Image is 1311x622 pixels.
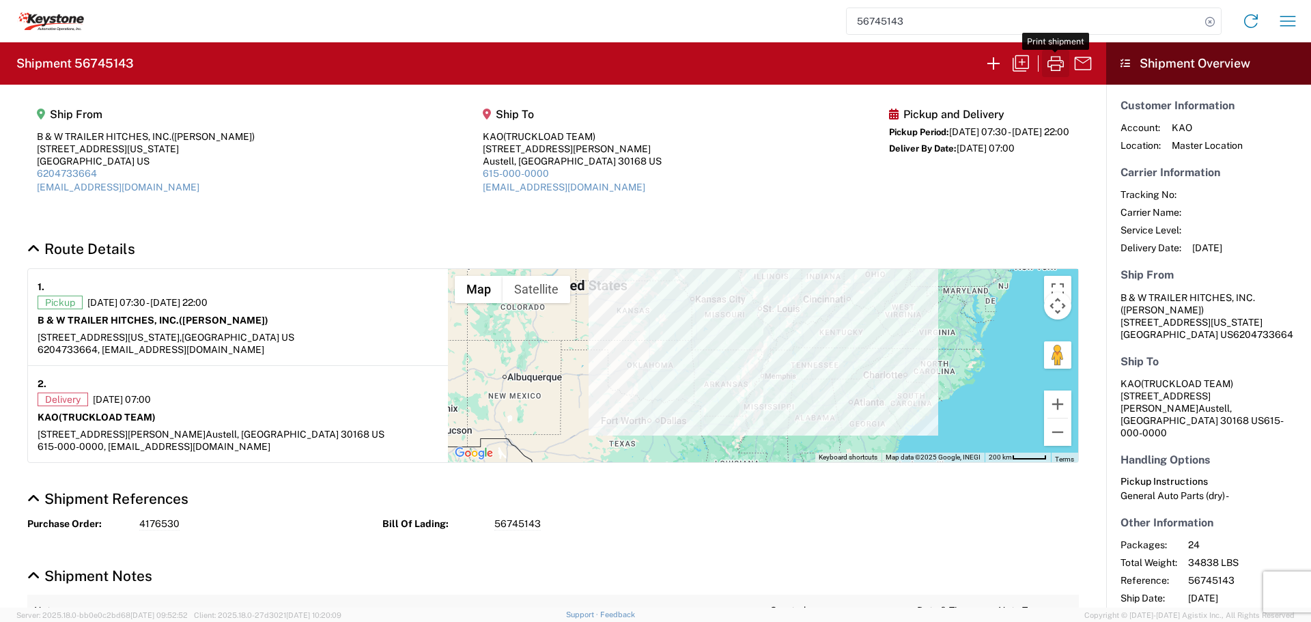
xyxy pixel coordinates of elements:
h5: Ship From [1120,268,1297,281]
span: Location: [1120,139,1161,152]
h5: Ship From [37,108,255,121]
a: [EMAIL_ADDRESS][DOMAIN_NAME] [483,182,645,193]
span: [DATE] [1188,592,1305,604]
div: KAO [483,130,662,143]
span: ([PERSON_NAME]) [171,131,255,142]
span: (TRUCKLOAD TEAM) [503,131,595,142]
span: Delivery [38,393,88,406]
strong: Purchase Order: [27,518,130,531]
img: Google [451,444,496,462]
span: Packages: [1120,539,1177,551]
span: ([PERSON_NAME]) [1120,305,1204,315]
h5: Ship To [483,108,662,121]
input: Shipment, tracking or reference number [847,8,1200,34]
div: Austell, [GEOGRAPHIC_DATA] 30168 US [483,155,662,167]
button: Keyboard shortcuts [819,453,877,462]
span: [STREET_ADDRESS][US_STATE], [38,332,182,343]
span: Client: 2025.18.0-27d3021 [194,611,341,619]
strong: Bill Of Lading: [382,518,485,531]
span: [STREET_ADDRESS][PERSON_NAME] [38,429,206,440]
span: ([PERSON_NAME]) [179,315,268,326]
span: Pickup Period: [889,127,949,137]
span: (TRUCKLOAD TEAM) [59,412,156,423]
span: [DATE] 07:00 [957,143,1015,154]
span: Delivery Date: [1120,242,1181,254]
a: Open this area in Google Maps (opens a new window) [451,444,496,462]
button: Show satellite imagery [503,276,570,303]
address: Austell, [GEOGRAPHIC_DATA] 30168 US [1120,378,1297,439]
div: 6204733664, [EMAIL_ADDRESS][DOMAIN_NAME] [38,343,438,356]
strong: 2. [38,376,46,393]
strong: 1. [38,279,44,296]
span: 24 [1188,539,1305,551]
h5: Pickup and Delivery [889,108,1069,121]
span: [GEOGRAPHIC_DATA] US [182,332,294,343]
span: 615-000-0000 [1120,415,1284,438]
span: Reference: [1120,574,1177,586]
span: 6204733664 [1233,329,1293,340]
span: [DATE] 07:30 - [DATE] 22:00 [87,296,208,309]
a: [EMAIL_ADDRESS][DOMAIN_NAME] [37,182,199,193]
h5: Carrier Information [1120,166,1297,179]
span: [DATE] 07:30 - [DATE] 22:00 [949,126,1069,137]
h2: Shipment 56745143 [16,55,134,72]
button: Zoom in [1044,391,1071,418]
h5: Handling Options [1120,453,1297,466]
h5: Ship To [1120,355,1297,368]
span: Carrier Name: [1120,206,1181,218]
a: Support [566,610,600,619]
span: KAO [STREET_ADDRESS][PERSON_NAME] [1120,378,1233,414]
span: [DATE] [1192,242,1222,254]
h6: Pickup Instructions [1120,476,1297,487]
div: [GEOGRAPHIC_DATA] US [37,155,255,167]
span: Austell, [GEOGRAPHIC_DATA] 30168 US [206,429,384,440]
span: Account: [1120,122,1161,134]
button: Show street map [455,276,503,303]
span: KAO [1172,122,1243,134]
span: 34838 LBS [1188,556,1305,569]
a: Hide Details [27,240,135,257]
h5: Other Information [1120,516,1297,529]
span: B & W TRAILER HITCHES, INC. [1120,292,1255,303]
span: (TRUCKLOAD TEAM) [1141,378,1233,389]
span: [DATE] 07:00 [93,393,151,406]
span: Map data ©2025 Google, INEGI [886,453,981,461]
span: [DATE] 09:52:52 [130,611,188,619]
span: 4176530 [139,518,180,531]
div: [STREET_ADDRESS][PERSON_NAME] [483,143,662,155]
span: [STREET_ADDRESS][US_STATE] [1120,317,1263,328]
button: Drag Pegman onto the map to open Street View [1044,341,1071,369]
strong: KAO [38,412,156,423]
button: Map Scale: 200 km per 47 pixels [985,453,1051,462]
a: Terms [1055,455,1074,463]
button: Zoom out [1044,419,1071,446]
a: Hide Details [27,490,188,507]
span: Pickup [38,296,83,309]
span: 56745143 [1188,574,1305,586]
div: B & W TRAILER HITCHES, INC. [37,130,255,143]
div: 615-000-0000, [EMAIL_ADDRESS][DOMAIN_NAME] [38,440,438,453]
span: [DATE] 10:20:09 [286,611,341,619]
div: [STREET_ADDRESS][US_STATE] [37,143,255,155]
span: Total Weight: [1120,556,1177,569]
button: Toggle fullscreen view [1044,276,1071,303]
span: Deliver By Date: [889,143,957,154]
a: Feedback [600,610,635,619]
strong: B & W TRAILER HITCHES, INC. [38,315,268,326]
span: 200 km [989,453,1012,461]
h5: Customer Information [1120,99,1297,112]
span: Server: 2025.18.0-bb0e0c2bd68 [16,611,188,619]
button: Map camera controls [1044,292,1071,320]
span: Service Level: [1120,224,1181,236]
span: Master Location [1172,139,1243,152]
a: 6204733664 [37,168,97,179]
a: Hide Details [27,567,152,584]
a: 615-000-0000 [483,168,549,179]
span: Tracking No: [1120,188,1181,201]
address: [GEOGRAPHIC_DATA] US [1120,292,1297,341]
span: Ship Date: [1120,592,1177,604]
span: 56745143 [494,518,541,531]
span: Copyright © [DATE]-[DATE] Agistix Inc., All Rights Reserved [1084,609,1295,621]
header: Shipment Overview [1106,42,1311,85]
div: General Auto Parts (dry) - [1120,490,1297,502]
